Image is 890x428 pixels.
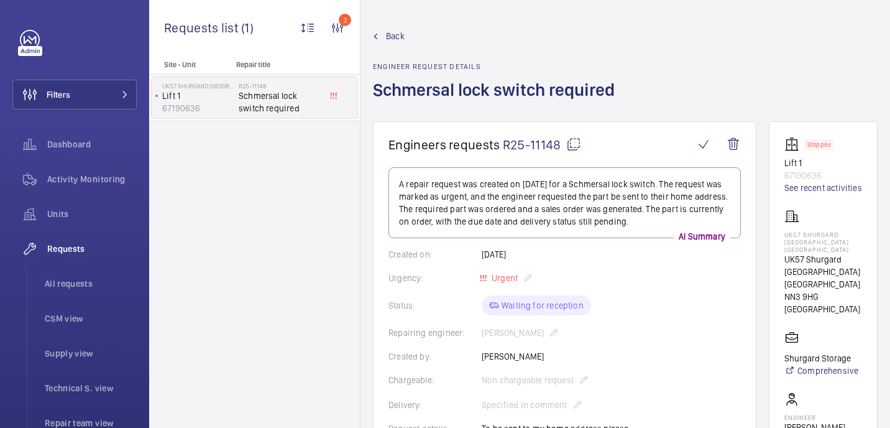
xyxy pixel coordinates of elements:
h1: Schmersal lock switch required [373,78,622,121]
span: Schmersal lock switch required [239,90,321,114]
p: Stopped [807,142,831,147]
p: UK57 Shurgard [GEOGRAPHIC_DATA] [GEOGRAPHIC_DATA] [784,253,862,291]
span: All requests [45,277,137,290]
h2: R25-11148 [239,82,321,90]
p: 67190636 [784,169,862,182]
a: Comprehensive [784,365,858,377]
span: Activity Monitoring [47,173,137,185]
span: CSM view [45,312,137,325]
p: Engineer [784,414,845,421]
p: NN3 9HG [GEOGRAPHIC_DATA] [784,291,862,315]
h2: Engineer request details [373,62,622,71]
img: elevator.svg [784,137,804,152]
button: Filters [12,80,137,109]
p: Lift 1 [784,157,862,169]
p: UK57 Shurgard [GEOGRAPHIC_DATA] [GEOGRAPHIC_DATA] [784,231,862,253]
span: Dashboard [47,138,137,151]
span: Supply view [45,347,137,360]
p: Lift 1 [162,90,234,102]
p: AI Summary [674,230,730,243]
p: 67190636 [162,102,234,114]
span: Units [47,208,137,220]
span: Engineers requests [388,137,500,152]
p: UK57 Shurgard [GEOGRAPHIC_DATA] [GEOGRAPHIC_DATA] [162,82,234,90]
span: Back [386,30,405,42]
a: See recent activities [784,182,862,194]
p: Repair title [236,60,318,69]
span: Filters [47,88,70,101]
span: R25-11148 [503,137,581,152]
p: Shurgard Storage [784,352,858,365]
span: Requests [47,243,137,255]
p: A repair request was created on [DATE] for a Schmersal lock switch. The request was marked as urg... [399,178,730,228]
span: Technical S. view [45,382,137,394]
p: Site - Unit [149,60,231,69]
span: Requests list [164,20,241,35]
